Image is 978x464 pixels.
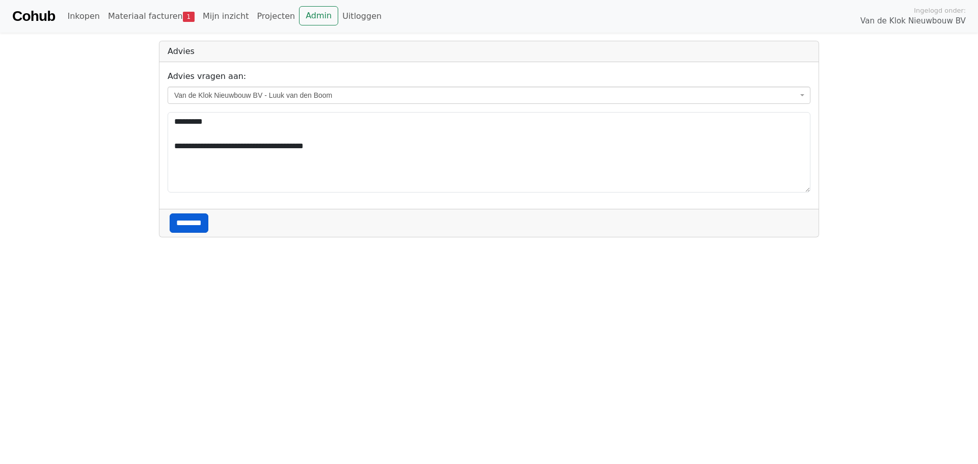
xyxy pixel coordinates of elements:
a: Inkopen [63,6,103,26]
div: Advies [159,41,819,62]
span: 1 [183,12,195,22]
label: Advies vragen aan: [168,70,246,83]
span: Van de Klok Nieuwbouw BV - Luuk van den Boom [168,87,810,104]
a: Projecten [253,6,299,26]
a: Cohub [12,4,55,29]
span: Van de Klok Nieuwbouw BV [860,15,966,27]
a: Mijn inzicht [199,6,253,26]
a: Admin [299,6,338,25]
span: Ingelogd onder: [914,6,966,15]
a: Materiaal facturen1 [104,6,199,26]
span: Van de Klok Nieuwbouw BV - Luuk van den Boom [174,90,798,100]
a: Uitloggen [338,6,386,26]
